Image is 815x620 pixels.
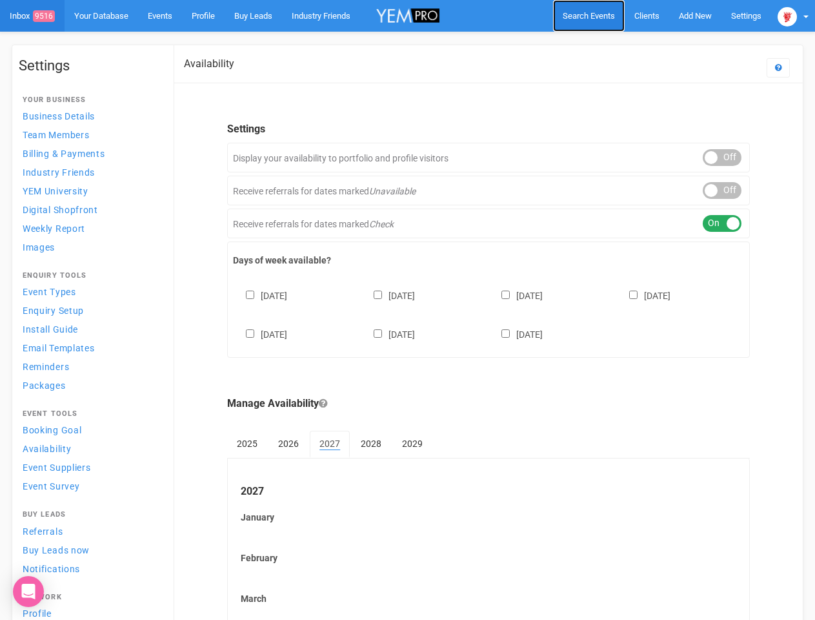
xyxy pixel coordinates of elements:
span: Images [23,242,55,253]
em: Check [369,219,394,229]
a: Booking Goal [19,421,161,439]
a: Packages [19,377,161,394]
input: [DATE] [374,291,382,299]
h1: Settings [19,58,161,74]
span: Add New [679,11,712,21]
label: [DATE] [361,288,415,302]
span: Event Suppliers [23,462,91,473]
a: Industry Friends [19,163,161,181]
input: [DATE] [501,329,510,338]
span: Team Members [23,130,89,140]
em: Unavailable [369,186,416,196]
div: Open Intercom Messenger [13,576,44,607]
span: Enquiry Setup [23,305,84,316]
a: Event Suppliers [19,459,161,476]
legend: Settings [227,122,750,137]
a: 2025 [227,431,267,457]
span: Search Events [563,11,615,21]
span: Billing & Payments [23,149,105,159]
a: Team Members [19,126,161,143]
a: Images [19,238,161,256]
label: [DATE] [361,327,415,341]
a: Email Templates [19,339,161,356]
span: Install Guide [23,324,78,335]
h4: Enquiry Tools [23,272,157,280]
input: [DATE] [246,291,254,299]
a: Weekly Report [19,220,161,237]
input: [DATE] [374,329,382,338]
span: Availability [23,444,71,454]
a: 2027 [310,431,350,458]
a: Business Details [19,107,161,125]
h4: Buy Leads [23,511,157,519]
div: Receive referrals for dates marked [227,209,750,238]
a: Buy Leads now [19,541,161,559]
label: March [241,592,736,605]
a: Billing & Payments [19,145,161,162]
input: [DATE] [501,291,510,299]
label: February [241,552,736,564]
a: Install Guide [19,320,161,338]
label: Days of week available? [233,254,744,267]
a: 2028 [351,431,391,457]
a: 2026 [268,431,308,457]
a: Reminders [19,358,161,375]
a: YEM University [19,182,161,200]
label: [DATE] [488,288,543,302]
label: [DATE] [616,288,670,302]
input: [DATE] [246,329,254,338]
span: Reminders [23,362,69,372]
span: Weekly Report [23,223,85,234]
h4: Your Business [23,96,157,104]
h4: Network [23,594,157,601]
a: Notifications [19,560,161,577]
a: Enquiry Setup [19,302,161,319]
a: Event Survey [19,477,161,495]
span: 9516 [33,10,55,22]
span: Booking Goal [23,425,81,435]
span: Event Types [23,287,76,297]
label: [DATE] [488,327,543,341]
img: open-uri20250107-2-1pbi2ie [778,7,797,26]
label: [DATE] [233,288,287,302]
span: Email Templates [23,343,95,353]
div: Display your availability to portfolio and profile visitors [227,143,750,172]
input: [DATE] [629,291,638,299]
a: Digital Shopfront [19,201,161,218]
span: Business Details [23,111,95,121]
label: [DATE] [233,327,287,341]
span: Packages [23,380,66,391]
h2: Availability [184,58,234,70]
span: YEM University [23,186,88,196]
a: Referrals [19,522,161,540]
legend: Manage Availability [227,397,750,411]
span: Notifications [23,564,80,574]
h4: Event Tools [23,410,157,418]
label: January [241,511,736,524]
a: 2029 [392,431,432,457]
a: Event Types [19,283,161,300]
span: Digital Shopfront [23,205,98,215]
div: Receive referrals for dates marked [227,176,750,205]
legend: 2027 [241,484,736,499]
span: Clients [634,11,659,21]
span: Event Survey [23,481,79,491]
a: Availability [19,440,161,457]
